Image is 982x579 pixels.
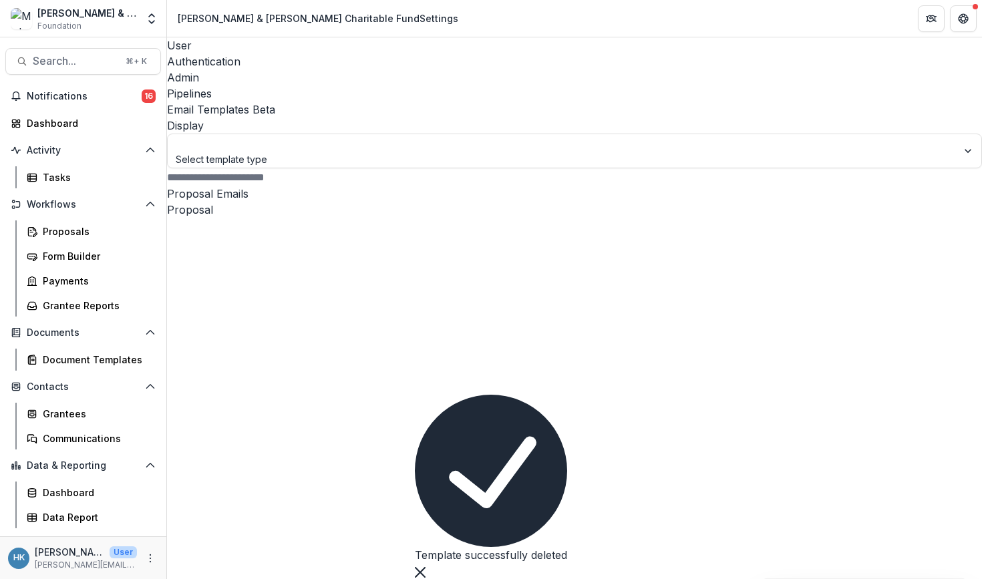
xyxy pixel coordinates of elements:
[21,403,161,425] a: Grantees
[27,91,142,102] span: Notifications
[27,327,140,339] span: Documents
[27,381,140,393] span: Contacts
[167,37,982,53] a: User
[253,103,275,116] span: Beta
[13,554,25,562] div: Hannah Kaplan
[5,455,161,476] button: Open Data & Reporting
[43,249,150,263] div: Form Builder
[167,85,982,102] a: Pipelines
[43,431,150,445] div: Communications
[167,102,982,118] div: Email Templates
[35,559,137,571] p: [PERSON_NAME][EMAIL_ADDRESS][DOMAIN_NAME]
[5,376,161,397] button: Open Contacts
[21,349,161,371] a: Document Templates
[178,11,458,25] div: [PERSON_NAME] & [PERSON_NAME] Charitable Fund Settings
[5,140,161,161] button: Open Activity
[176,152,609,166] div: Select template type
[167,186,982,202] p: Proposal Emails
[43,510,150,524] div: Data Report
[21,295,161,317] a: Grantee Reports
[167,203,213,216] span: Proposal
[21,270,161,292] a: Payments
[37,20,81,32] span: Foundation
[172,9,464,28] nav: breadcrumb
[21,506,161,528] a: Data Report
[43,353,150,367] div: Document Templates
[123,54,150,69] div: ⌘ + K
[950,5,977,32] button: Get Help
[167,69,982,85] a: Admin
[33,55,118,67] span: Search...
[27,116,150,130] div: Dashboard
[43,224,150,238] div: Proposals
[110,546,137,558] p: User
[5,322,161,343] button: Open Documents
[5,194,161,215] button: Open Workflows
[142,550,158,566] button: More
[167,53,982,69] a: Authentication
[43,170,150,184] div: Tasks
[43,299,150,313] div: Grantee Reports
[35,545,104,559] p: [PERSON_NAME]
[37,6,137,20] div: [PERSON_NAME] & [PERSON_NAME] Charitable Fund
[43,407,150,421] div: Grantees
[21,220,161,242] a: Proposals
[43,486,150,500] div: Dashboard
[11,8,32,29] img: Michael & Dana Springer Charitable Fund
[21,166,161,188] a: Tasks
[43,274,150,288] div: Payments
[27,460,140,471] span: Data & Reporting
[21,245,161,267] a: Form Builder
[27,145,140,156] span: Activity
[21,427,161,449] a: Communications
[142,5,161,32] button: Open entity switcher
[5,112,161,134] a: Dashboard
[27,199,140,210] span: Workflows
[21,481,161,504] a: Dashboard
[167,102,982,118] a: Email Templates Beta
[918,5,945,32] button: Partners
[5,48,161,75] button: Search...
[167,118,982,134] a: Display
[142,89,156,103] span: 16
[5,85,161,107] button: Notifications16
